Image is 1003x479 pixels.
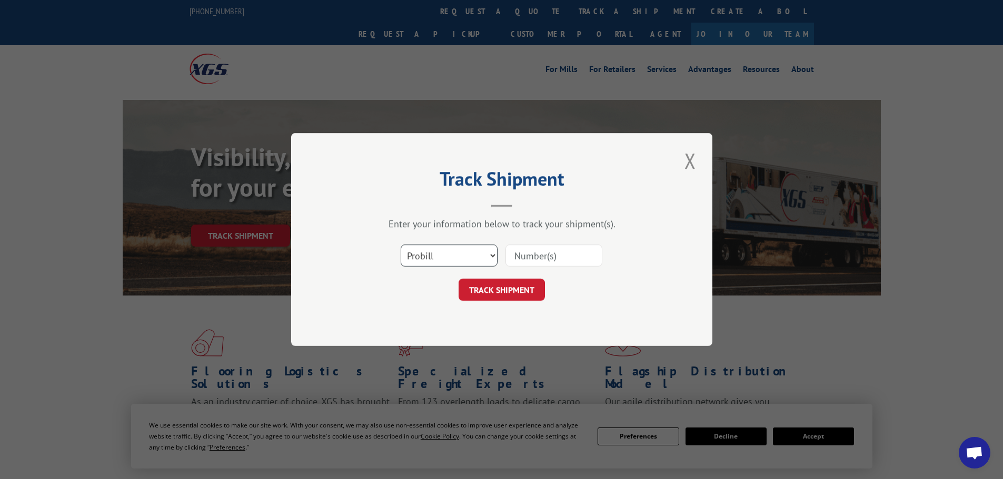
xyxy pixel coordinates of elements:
[459,279,545,301] button: TRACK SHIPMENT
[344,171,660,191] h2: Track Shipment
[344,218,660,230] div: Enter your information below to track your shipment(s).
[959,437,990,468] a: Open chat
[505,244,602,267] input: Number(s)
[681,146,699,175] button: Close modal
